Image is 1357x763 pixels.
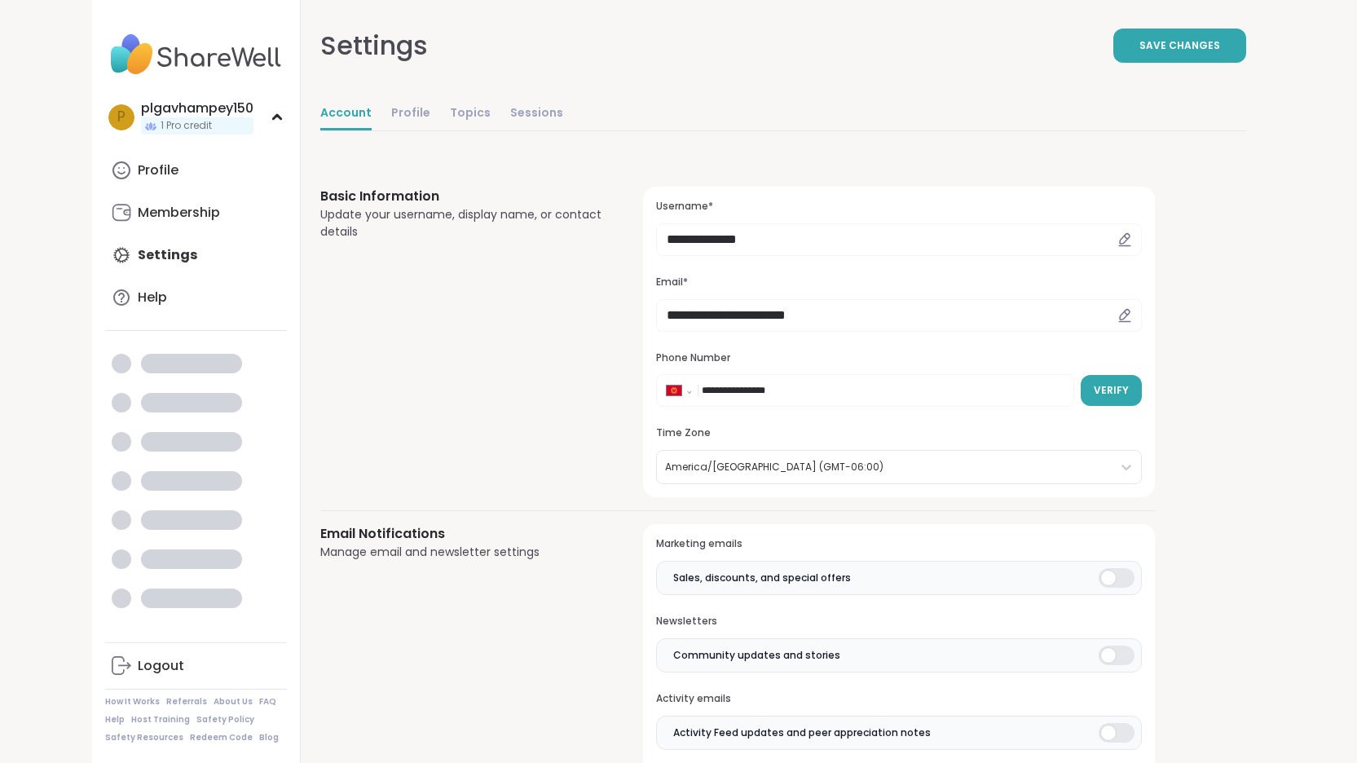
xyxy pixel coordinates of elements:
[656,426,1141,440] h3: Time Zone
[391,98,430,130] a: Profile
[320,206,605,240] div: Update your username, display name, or contact details
[656,276,1141,289] h3: Email*
[320,524,605,544] h3: Email Notifications
[1081,375,1142,406] button: Verify
[450,98,491,130] a: Topics
[320,26,428,65] div: Settings
[117,107,126,128] span: p
[190,732,253,743] a: Redeem Code
[1094,383,1129,398] span: Verify
[105,732,183,743] a: Safety Resources
[105,193,287,232] a: Membership
[320,98,372,130] a: Account
[259,696,276,708] a: FAQ
[131,714,190,726] a: Host Training
[320,187,605,206] h3: Basic Information
[105,278,287,317] a: Help
[105,714,125,726] a: Help
[105,696,160,708] a: How It Works
[105,646,287,686] a: Logout
[673,571,851,585] span: Sales, discounts, and special offers
[166,696,207,708] a: Referrals
[105,151,287,190] a: Profile
[656,615,1141,628] h3: Newsletters
[673,726,931,740] span: Activity Feed updates and peer appreciation notes
[1139,38,1220,53] span: Save Changes
[259,732,279,743] a: Blog
[656,200,1141,214] h3: Username*
[1113,29,1246,63] button: Save Changes
[161,119,212,133] span: 1 Pro credit
[320,544,605,561] div: Manage email and newsletter settings
[673,648,840,663] span: Community updates and stories
[656,692,1141,706] h3: Activity emails
[138,161,178,179] div: Profile
[141,99,253,117] div: plgavhampey150
[138,204,220,222] div: Membership
[138,657,184,675] div: Logout
[105,26,287,83] img: ShareWell Nav Logo
[656,351,1141,365] h3: Phone Number
[656,537,1141,551] h3: Marketing emails
[196,714,254,726] a: Safety Policy
[138,289,167,307] div: Help
[510,98,563,130] a: Sessions
[214,696,253,708] a: About Us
